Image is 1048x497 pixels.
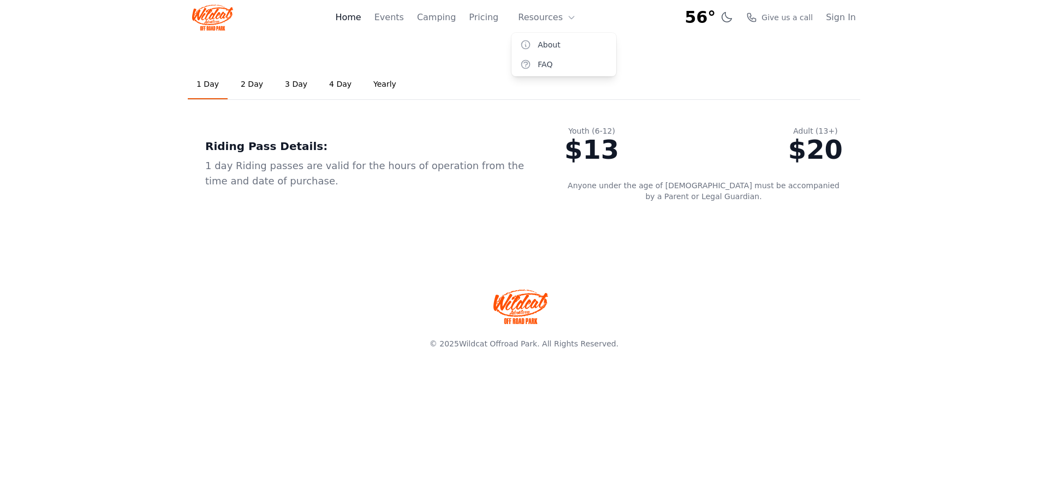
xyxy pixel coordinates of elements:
[320,70,360,99] a: 4 Day
[511,7,582,28] button: Resources
[276,70,316,99] a: 3 Day
[205,158,529,189] div: 1 day Riding passes are valid for the hours of operation from the time and date of purchase.
[459,339,537,348] a: Wildcat Offroad Park
[564,125,619,136] div: Youth (6-12)
[192,4,233,31] img: Wildcat Logo
[564,180,843,202] p: Anyone under the age of [DEMOGRAPHIC_DATA] must be accompanied by a Parent or Legal Guardian.
[511,55,616,74] a: FAQ
[469,11,498,24] a: Pricing
[746,12,813,23] a: Give us a call
[417,11,456,24] a: Camping
[374,11,404,24] a: Events
[761,12,813,23] span: Give us a call
[188,70,228,99] a: 1 Day
[788,136,843,163] div: $20
[564,136,619,163] div: $13
[826,11,856,24] a: Sign In
[788,125,843,136] div: Adult (13+)
[205,139,529,154] div: Riding Pass Details:
[430,339,618,348] span: © 2025 . All Rights Reserved.
[685,8,716,27] span: 56°
[335,11,361,24] a: Home
[493,289,548,324] img: Wildcat Offroad park
[232,70,272,99] a: 2 Day
[511,35,616,55] a: About
[365,70,405,99] a: Yearly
